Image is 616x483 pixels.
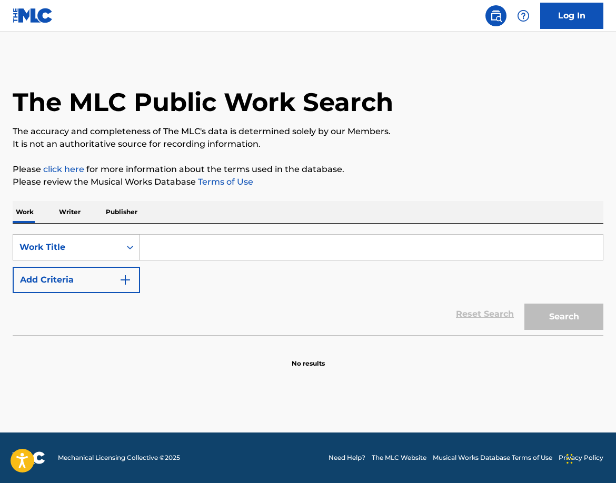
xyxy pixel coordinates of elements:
[13,451,45,464] img: logo
[13,125,603,138] p: The accuracy and completeness of The MLC's data is determined solely by our Members.
[517,9,530,22] img: help
[563,432,616,483] iframe: Chat Widget
[43,164,84,174] a: click here
[56,201,84,223] p: Writer
[567,443,573,475] div: Drag
[513,5,534,26] div: Help
[13,201,37,223] p: Work
[329,453,365,462] a: Need Help?
[559,453,603,462] a: Privacy Policy
[372,453,426,462] a: The MLC Website
[433,453,552,462] a: Musical Works Database Terms of Use
[13,8,53,23] img: MLC Logo
[13,163,603,176] p: Please for more information about the terms used in the database.
[103,201,141,223] p: Publisher
[485,5,506,26] a: Public Search
[13,267,140,293] button: Add Criteria
[292,346,325,368] p: No results
[13,234,603,335] form: Search Form
[196,177,253,187] a: Terms of Use
[13,86,393,118] h1: The MLC Public Work Search
[490,9,502,22] img: search
[13,138,603,150] p: It is not an authoritative source for recording information.
[19,241,114,254] div: Work Title
[58,453,180,462] span: Mechanical Licensing Collective © 2025
[13,176,603,188] p: Please review the Musical Works Database
[119,274,132,286] img: 9d2ae6d4665cec9f34b9.svg
[540,3,603,29] a: Log In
